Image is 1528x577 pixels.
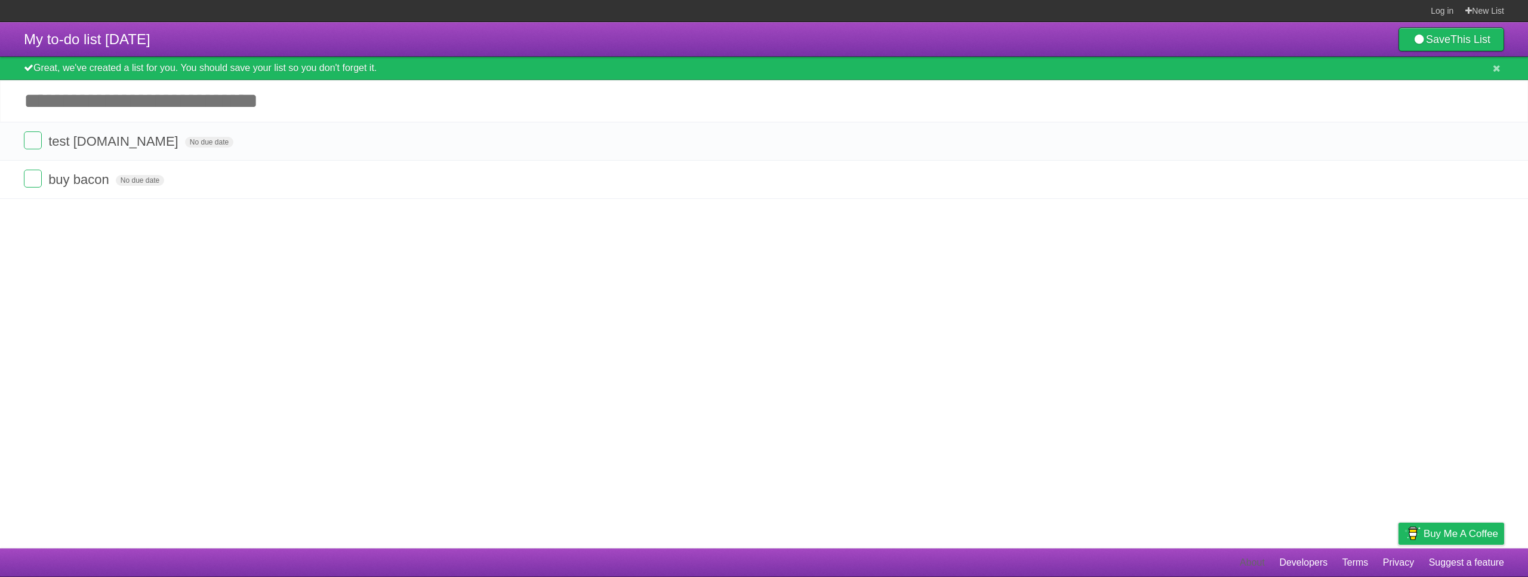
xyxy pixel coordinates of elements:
[1450,33,1490,45] b: This List
[1383,551,1414,574] a: Privacy
[1404,523,1421,544] img: Buy me a coffee
[185,137,233,148] span: No due date
[1342,551,1369,574] a: Terms
[48,134,181,149] span: test [DOMAIN_NAME]
[1424,523,1498,544] span: Buy me a coffee
[24,31,150,47] span: My to-do list [DATE]
[1279,551,1327,574] a: Developers
[1429,551,1504,574] a: Suggest a feature
[48,172,112,187] span: buy bacon
[1398,27,1504,51] a: SaveThis List
[24,170,42,188] label: Done
[116,175,164,186] span: No due date
[24,131,42,149] label: Done
[1240,551,1265,574] a: About
[1398,523,1504,545] a: Buy me a coffee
